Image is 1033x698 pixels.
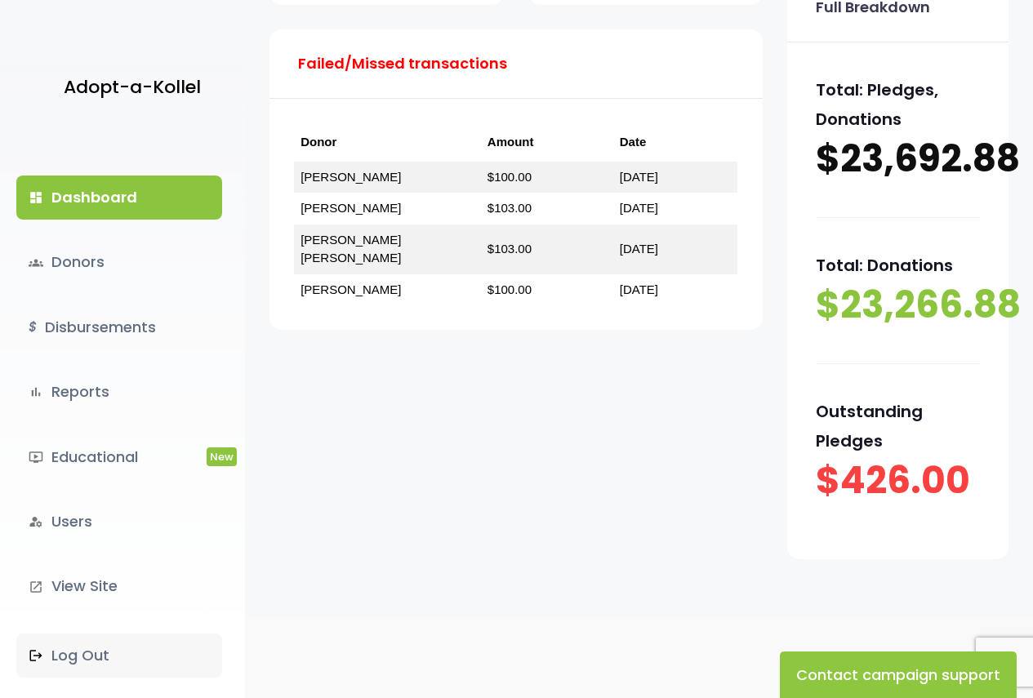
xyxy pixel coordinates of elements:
[29,190,43,205] i: dashboard
[481,123,613,162] th: Amount
[29,580,43,594] i: launch
[64,71,201,104] p: Adopt-a-Kollel
[29,256,43,270] span: groups
[298,51,507,77] p: Failed/Missed transactions
[16,305,222,349] a: $Disbursements
[29,450,43,465] i: ondemand_video
[488,282,532,296] a: $100.00
[29,385,43,399] i: bar_chart
[16,240,222,284] a: groupsDonors
[816,134,981,185] p: $23,692.88
[620,201,658,215] a: [DATE]
[16,634,222,678] a: Log Out
[294,123,481,162] th: Donor
[816,251,981,280] p: Total: Donations
[488,201,532,215] a: $103.00
[301,201,401,215] a: [PERSON_NAME]
[620,282,658,296] a: [DATE]
[613,123,738,162] th: Date
[16,176,222,220] a: dashboardDashboard
[620,170,658,184] a: [DATE]
[620,242,658,256] a: [DATE]
[16,564,222,608] a: launchView Site
[16,435,222,479] a: ondemand_videoEducationalNew
[29,514,43,529] i: manage_accounts
[488,242,532,256] a: $103.00
[816,397,981,456] p: Outstanding Pledges
[780,651,1017,698] button: Contact campaign support
[16,370,222,414] a: bar_chartReports
[301,233,401,265] a: [PERSON_NAME] [PERSON_NAME]
[16,500,222,544] a: manage_accountsUsers
[29,316,37,340] i: $
[301,282,401,296] a: [PERSON_NAME]
[816,75,981,134] p: Total: Pledges, Donations
[488,170,532,184] a: $100.00
[56,47,201,127] a: Adopt-a-Kollel
[207,447,237,466] span: New
[816,456,981,506] p: $426.00
[301,170,401,184] a: [PERSON_NAME]
[816,280,981,331] p: $23,266.88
